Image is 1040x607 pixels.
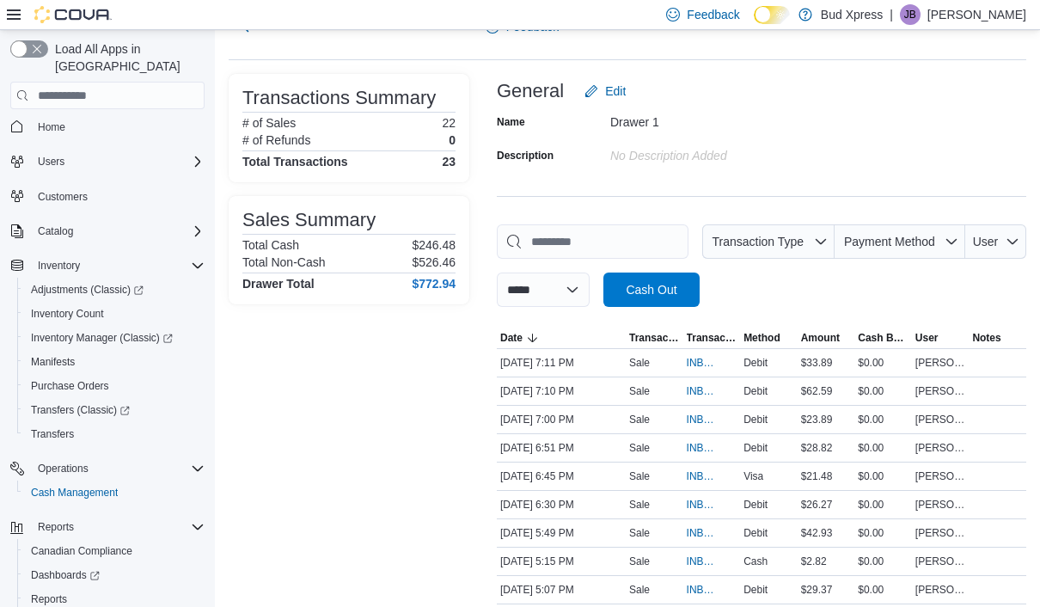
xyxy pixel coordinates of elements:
[712,235,804,248] span: Transaction Type
[31,186,205,207] span: Customers
[497,224,688,259] input: This is a search bar. As you type, the results lower in the page will automatically filter.
[31,283,144,297] span: Adjustments (Classic)
[31,403,130,417] span: Transfers (Classic)
[687,381,737,402] button: INBW5R-19236
[687,466,737,487] button: INBW5R-19233
[854,551,912,572] div: $0.00
[24,303,205,324] span: Inventory Count
[687,6,739,23] span: Feedback
[687,413,720,426] span: INBW5R-19235
[687,498,720,512] span: INBW5R-19232
[854,328,912,348] button: Cash Back
[24,352,205,372] span: Manifests
[687,441,720,455] span: INBW5R-19234
[683,328,741,348] button: Transaction #
[743,331,780,345] span: Method
[31,255,205,276] span: Inventory
[687,469,720,483] span: INBW5R-19233
[38,190,88,204] span: Customers
[3,457,211,481] button: Operations
[801,413,833,426] span: $23.89
[740,328,798,348] button: Method
[629,498,650,512] p: Sale
[242,133,310,147] h6: # of Refunds
[629,583,650,597] p: Sale
[31,568,100,582] span: Dashboards
[17,422,211,446] button: Transfers
[743,583,768,597] span: Debit
[24,376,205,396] span: Purchase Orders
[412,238,456,252] p: $246.48
[17,398,211,422] a: Transfers (Classic)
[24,482,205,503] span: Cash Management
[442,116,456,130] p: 22
[626,281,676,298] span: Cash Out
[38,259,80,273] span: Inventory
[38,520,74,534] span: Reports
[412,277,456,291] h4: $772.94
[497,551,626,572] div: [DATE] 5:15 PM
[854,438,912,458] div: $0.00
[687,494,737,515] button: INBW5R-19232
[48,40,205,75] span: Load All Apps in [GEOGRAPHIC_DATA]
[743,526,768,540] span: Debit
[801,498,833,512] span: $26.27
[24,303,111,324] a: Inventory Count
[24,328,180,348] a: Inventory Manager (Classic)
[687,583,720,597] span: INBW5R-19229
[31,331,173,345] span: Inventory Manager (Classic)
[904,4,916,25] span: JB
[497,381,626,402] div: [DATE] 7:10 PM
[24,565,107,586] a: Dashboards
[900,4,921,25] div: Joanne Bonney
[497,115,525,129] label: Name
[687,579,737,600] button: INBW5R-19229
[743,555,768,568] span: Cash
[242,155,348,169] h4: Total Transactions
[38,462,89,475] span: Operations
[610,142,841,162] div: No Description added
[24,482,125,503] a: Cash Management
[24,400,205,420] span: Transfers (Classic)
[242,116,296,130] h6: # of Sales
[626,328,683,348] button: Transaction Type
[31,517,81,537] button: Reports
[3,113,211,138] button: Home
[798,328,855,348] button: Amount
[24,279,150,300] a: Adjustments (Classic)
[915,413,966,426] span: [PERSON_NAME]
[743,413,768,426] span: Debit
[442,155,456,169] h4: 23
[743,498,768,512] span: Debit
[24,279,205,300] span: Adjustments (Classic)
[858,331,908,345] span: Cash Back
[3,254,211,278] button: Inventory
[497,81,564,101] h3: General
[24,424,205,445] span: Transfers
[31,307,104,321] span: Inventory Count
[497,353,626,373] div: [DATE] 7:11 PM
[743,384,768,398] span: Debit
[854,494,912,515] div: $0.00
[449,133,456,147] p: 0
[629,555,650,568] p: Sale
[801,356,833,370] span: $33.89
[24,424,81,445] a: Transfers
[835,224,965,259] button: Payment Method
[754,6,790,24] input: Dark Mode
[497,438,626,458] div: [DATE] 6:51 PM
[38,224,73,238] span: Catalog
[854,579,912,600] div: $0.00
[844,235,935,248] span: Payment Method
[915,498,966,512] span: [PERSON_NAME]
[578,74,633,108] button: Edit
[915,441,966,455] span: [PERSON_NAME]
[754,24,755,25] span: Dark Mode
[687,555,720,568] span: INBW5R-19230
[3,184,211,209] button: Customers
[17,481,211,505] button: Cash Management
[497,523,626,543] div: [DATE] 5:49 PM
[687,331,737,345] span: Transaction #
[915,583,966,597] span: [PERSON_NAME]
[31,187,95,207] a: Customers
